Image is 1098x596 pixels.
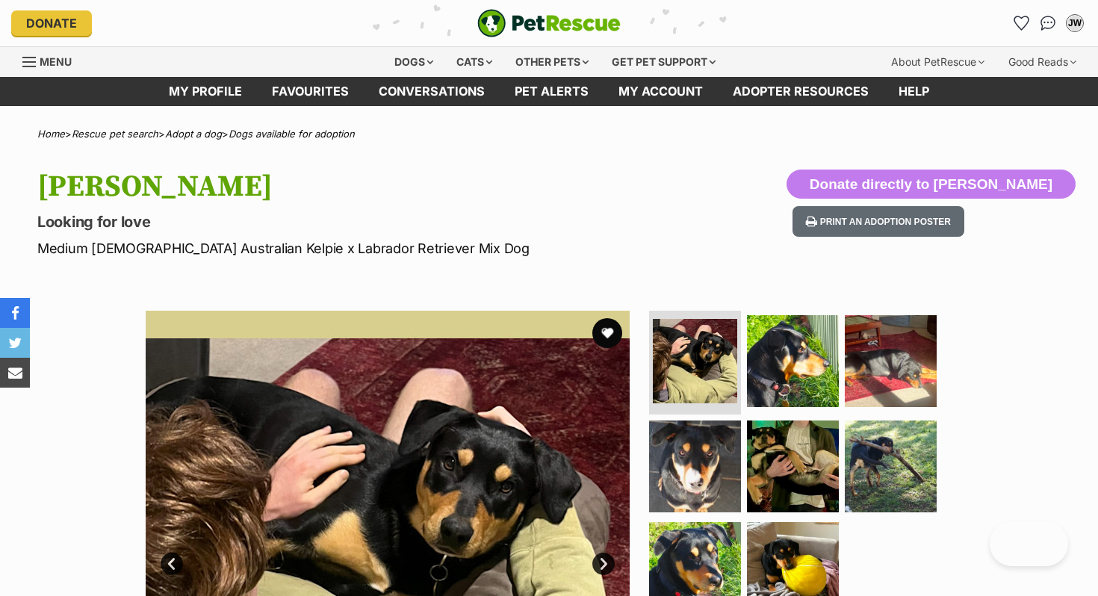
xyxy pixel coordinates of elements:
[845,315,937,407] img: Photo of Charlemagne
[990,521,1068,566] iframe: Help Scout Beacon - Open
[165,128,222,140] a: Adopt a dog
[229,128,355,140] a: Dogs available for adoption
[604,77,718,106] a: My account
[845,420,937,512] img: Photo of Charlemagne
[477,9,621,37] img: logo-e224e6f780fb5917bec1dbf3a21bbac754714ae5b6737aabdf751b685950b380.svg
[718,77,884,106] a: Adopter resources
[649,420,741,512] img: Photo of Charlemagne
[500,77,604,106] a: Pet alerts
[446,47,503,77] div: Cats
[884,77,944,106] a: Help
[22,47,82,74] a: Menu
[881,47,995,77] div: About PetRescue
[37,128,65,140] a: Home
[592,318,622,348] button: favourite
[505,47,599,77] div: Other pets
[154,77,257,106] a: My profile
[257,77,364,106] a: Favourites
[1009,11,1033,35] a: Favourites
[1063,11,1087,35] button: My account
[37,170,669,204] h1: [PERSON_NAME]
[793,206,964,237] button: Print an adoption poster
[787,170,1076,199] button: Donate directly to [PERSON_NAME]
[384,47,444,77] div: Dogs
[37,211,669,232] p: Looking for love
[477,9,621,37] a: PetRescue
[747,420,839,512] img: Photo of Charlemagne
[1067,16,1082,31] div: JW
[747,315,839,407] img: Photo of Charlemagne
[653,319,737,403] img: Photo of Charlemagne
[40,55,72,68] span: Menu
[601,47,726,77] div: Get pet support
[1009,11,1087,35] ul: Account quick links
[364,77,500,106] a: conversations
[11,10,92,36] a: Donate
[1040,16,1056,31] img: chat-41dd97257d64d25036548639549fe6c8038ab92f7586957e7f3b1b290dea8141.svg
[1036,11,1060,35] a: Conversations
[161,553,183,575] a: Prev
[592,553,615,575] a: Next
[998,47,1087,77] div: Good Reads
[72,128,158,140] a: Rescue pet search
[37,238,669,258] p: Medium [DEMOGRAPHIC_DATA] Australian Kelpie x Labrador Retriever Mix Dog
